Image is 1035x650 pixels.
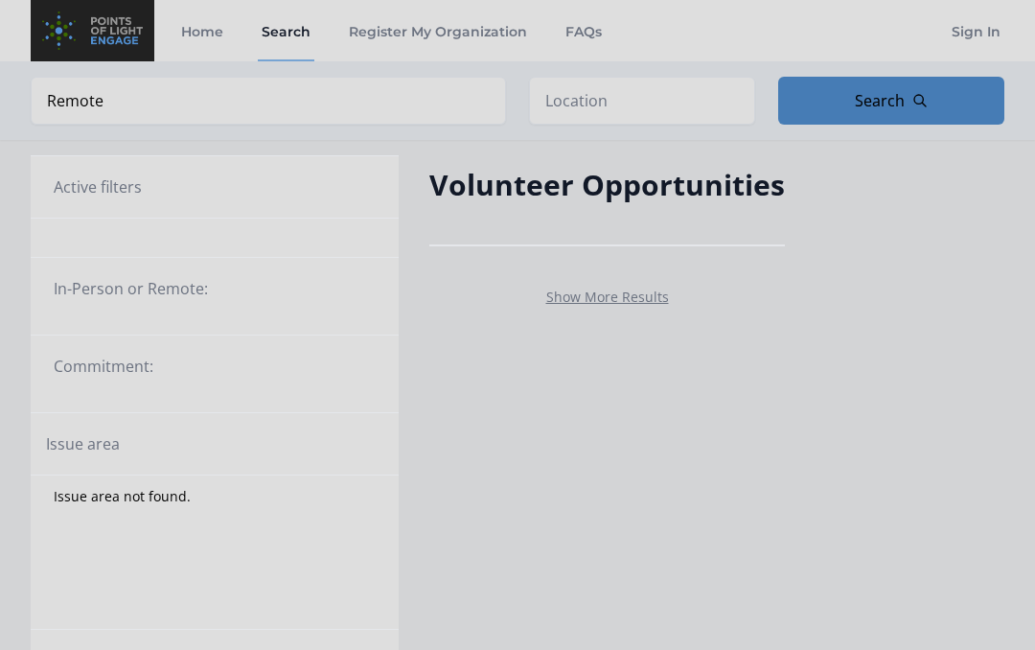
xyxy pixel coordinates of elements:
span: Issue area not found. [54,487,191,506]
h3: Active filters [54,175,142,198]
input: Location [529,77,755,125]
h2: Volunteer Opportunities [429,163,785,206]
legend: In-Person or Remote: [54,277,376,300]
legend: Issue area [46,432,120,455]
button: Search [778,77,1004,125]
span: Search [855,89,905,112]
legend: Commitment: [54,355,376,378]
input: Keyword [31,77,506,125]
a: Show More Results [546,288,669,306]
